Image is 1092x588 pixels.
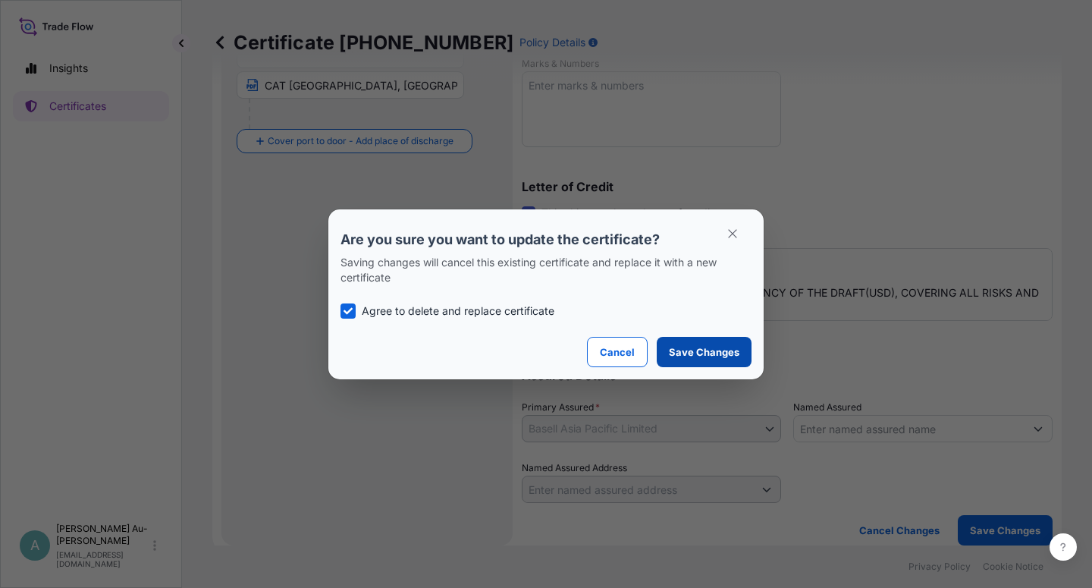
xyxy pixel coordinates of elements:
[657,337,752,367] button: Save Changes
[587,337,648,367] button: Cancel
[340,255,752,285] p: Saving changes will cancel this existing certificate and replace it with a new certificate
[669,344,739,360] p: Save Changes
[340,231,752,249] p: Are you sure you want to update the certificate?
[362,303,554,319] p: Agree to delete and replace certificate
[600,344,635,360] p: Cancel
